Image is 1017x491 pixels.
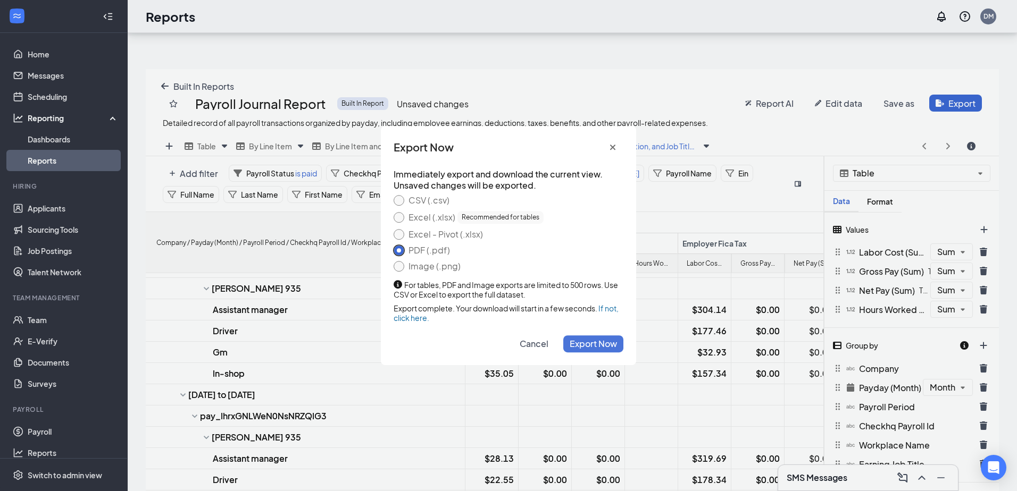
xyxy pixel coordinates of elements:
button: cross icon [602,139,623,156]
span: Export complete. Your download will start in a few seconds. [394,303,623,323]
h2: Export Now [394,141,454,154]
span: For tables, PDF and Image exports are limited to 500 rows. Use CSV or Excel to export the full da... [394,280,623,299]
a: If not, click here. [394,303,619,323]
label: Excel - Pivot (.xlsx) [404,230,483,239]
div: Recommended for tables [457,211,544,224]
label: Image (.png) [404,262,461,270]
label: CSV (.csv) [404,196,449,205]
button: undefined icon [563,335,623,352]
span: Cancel [520,338,548,349]
span: Immediately export and download the current view. Unsaved changes will be exported. [394,168,623,191]
button: undefined icon [513,335,555,352]
span: Export Now [570,338,617,349]
div: Excel (.xlsx) [409,211,544,224]
label: PDF (.pdf) [404,246,450,255]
